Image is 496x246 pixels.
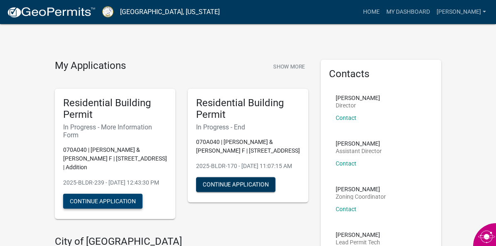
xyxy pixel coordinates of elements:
[336,160,356,167] a: Contact
[336,148,382,154] p: Assistant Director
[336,239,380,245] p: Lead Permit Tech
[336,232,380,238] p: [PERSON_NAME]
[336,95,380,101] p: [PERSON_NAME]
[196,177,275,192] button: Continue Application
[336,141,382,146] p: [PERSON_NAME]
[270,60,308,73] button: Show More
[63,178,167,187] p: 2025-BLDR-239 - [DATE] 12:43:30 PM
[336,114,356,121] a: Contact
[120,5,220,19] a: [GEOGRAPHIC_DATA], [US_STATE]
[63,123,167,139] h6: In Progress - More Information Form
[102,6,113,17] img: Putnam County, Georgia
[196,138,300,155] p: 070A040 | [PERSON_NAME] & [PERSON_NAME] F | [STREET_ADDRESS]
[336,102,380,108] p: Director
[63,194,142,209] button: Continue Application
[196,123,300,131] h6: In Progress - End
[336,194,386,200] p: Zoning Coordinator
[63,97,167,121] h5: Residential Building Permit
[63,146,167,172] p: 070A040 | [PERSON_NAME] & [PERSON_NAME] F | [STREET_ADDRESS] | Addition
[196,97,300,121] h5: Residential Building Permit
[329,68,433,80] h5: Contacts
[196,162,300,170] p: 2025-BLDR-170 - [DATE] 11:07:15 AM
[433,4,489,20] a: [PERSON_NAME]
[55,60,126,72] h4: My Applications
[336,206,356,212] a: Contact
[383,4,433,20] a: My Dashboard
[360,4,383,20] a: Home
[336,186,386,192] p: [PERSON_NAME]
